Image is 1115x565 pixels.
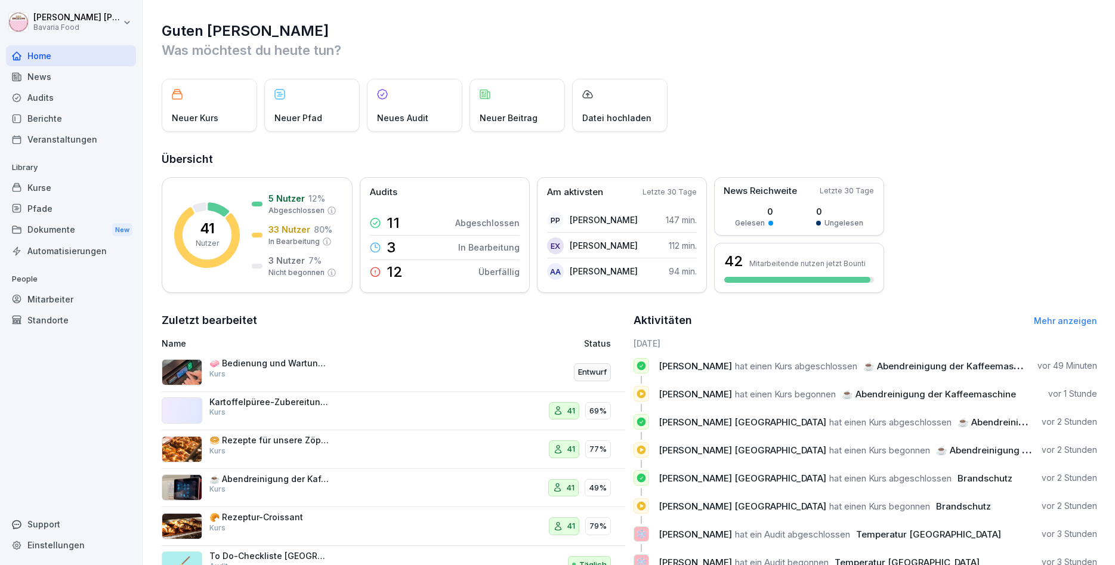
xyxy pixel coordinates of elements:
p: Überfällig [478,265,520,278]
p: Kartoffelpüree-Zubereitung und Toppings [209,397,329,407]
p: Audits [370,186,397,199]
span: hat einen Kurs abgeschlossen [829,416,952,428]
p: 3 [387,240,396,255]
p: 41 [567,443,575,455]
p: In Bearbeitung [268,236,320,247]
span: hat einen Kurs begonnen [735,388,836,400]
p: Was möchtest du heute tun? [162,41,1097,60]
h1: Guten [PERSON_NAME] [162,21,1097,41]
p: Kurs [209,446,226,456]
p: vor 1 Stunde [1048,388,1097,400]
p: ☕ Abendreinigung der Kaffeemaschine [209,474,329,484]
p: 80 % [314,223,332,236]
div: Pfade [6,198,136,219]
p: 77% [589,443,607,455]
p: 3 Nutzer [268,254,305,267]
span: hat einen Kurs abgeschlossen [829,473,952,484]
div: Audits [6,87,136,108]
span: Brandschutz [958,473,1012,484]
span: hat ein Audit abgeschlossen [735,529,850,540]
a: News [6,66,136,87]
p: ❄️ [636,526,647,542]
p: Kurs [209,484,226,495]
h3: 42 [724,251,743,271]
p: [PERSON_NAME] [570,214,638,226]
span: hat einen Kurs begonnen [829,501,930,512]
a: Einstellungen [6,535,136,555]
p: Abgeschlossen [455,217,520,229]
p: Entwurf [578,366,607,378]
span: Brandschutz [936,501,991,512]
p: 94 min. [669,265,697,277]
p: Letzte 30 Tage [643,187,697,197]
a: Mehr anzeigen [1034,316,1097,326]
p: Kurs [209,369,226,379]
p: Name [162,337,452,350]
a: Berichte [6,108,136,129]
img: ur5kfpj4g1mhuir9rzgpc78h.png [162,397,202,424]
p: Kurs [209,523,226,533]
p: Neuer Kurs [172,112,218,124]
a: Mitarbeiter [6,289,136,310]
span: ☕ Abendreinigung der Kaffeemaschine [863,360,1037,372]
span: [PERSON_NAME] [659,360,732,372]
span: [PERSON_NAME] [GEOGRAPHIC_DATA] [659,416,826,428]
p: Kurs [209,407,226,418]
p: Nutzer [196,238,219,249]
p: 41 [566,482,575,494]
p: Ungelesen [824,218,863,229]
p: 🥯 Rezepte für unsere Zöpfe [209,435,329,446]
p: vor 2 Stunden [1042,500,1097,512]
a: Automatisierungen [6,240,136,261]
h2: Zuletzt bearbeitet [162,312,625,329]
p: Neues Audit [377,112,428,124]
a: 🥯 Rezepte für unsere ZöpfeKurs4177% [162,430,625,469]
span: [PERSON_NAME] [659,388,732,400]
p: [PERSON_NAME] [570,265,638,277]
span: hat einen Kurs begonnen [829,444,930,456]
img: uiwnpppfzomfnd70mlw8txee.png [162,513,202,539]
p: 11 [387,216,400,230]
img: um2bbbjq4dbxxqlrsbhdtvqt.png [162,474,202,501]
span: ☕ Abendreinigung der Kaffeemaschine [936,444,1110,456]
p: 69% [589,405,607,417]
p: vor 2 Stunden [1042,472,1097,484]
h6: [DATE] [634,337,1097,350]
h2: Übersicht [162,151,1097,168]
span: hat einen Kurs abgeschlossen [735,360,857,372]
p: 5 Nutzer [268,192,305,205]
p: News Reichweite [724,184,797,198]
p: Status [584,337,611,350]
p: [PERSON_NAME] [PERSON_NAME] [33,13,121,23]
p: Bavaria Food [33,23,121,32]
div: New [112,223,132,237]
div: AA [547,263,564,280]
p: 🥐 Rezeptur-Croissant [209,512,329,523]
p: Datei hochladen [582,112,651,124]
span: Temperatur [GEOGRAPHIC_DATA] [856,529,1001,540]
p: 12 [387,265,403,279]
p: Nicht begonnen [268,267,325,278]
a: DokumenteNew [6,219,136,241]
p: [PERSON_NAME] [570,239,638,252]
div: PP [547,212,564,229]
div: Veranstaltungen [6,129,136,150]
p: 33 Nutzer [268,223,310,236]
p: 49% [589,482,607,494]
p: vor 2 Stunden [1042,444,1097,456]
span: [PERSON_NAME] [GEOGRAPHIC_DATA] [659,501,826,512]
div: Support [6,514,136,535]
p: 79% [589,520,607,532]
p: 41 [567,520,575,532]
p: 41 [200,221,215,236]
p: Library [6,158,136,177]
p: 0 [735,205,773,218]
a: Home [6,45,136,66]
p: vor 2 Stunden [1042,416,1097,428]
p: Am aktivsten [547,186,603,199]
